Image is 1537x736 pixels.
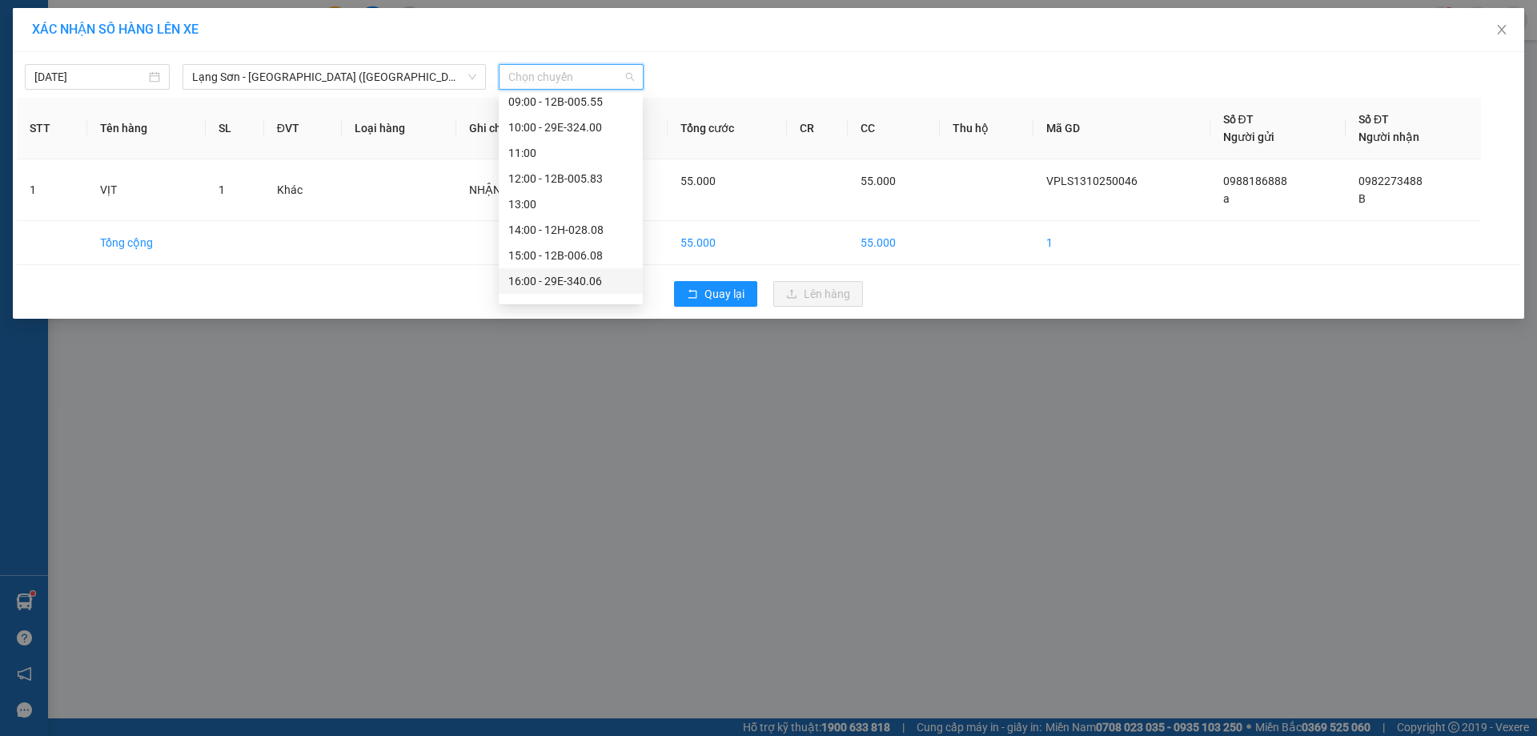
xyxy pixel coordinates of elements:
span: Chọn chuyến [508,65,634,89]
span: a [1223,192,1230,205]
div: 15:00 - 12B-006.08 [508,247,633,264]
th: SL [206,98,264,159]
div: 10:00 - 29E-324.00 [508,119,633,136]
span: down [468,72,477,82]
span: VPLS1310250046 [1046,175,1138,187]
span: Người nhận [1358,131,1419,143]
td: Khác [264,159,342,221]
th: Tổng cước [668,98,788,159]
span: NHẬN TT [469,183,516,196]
button: rollbackQuay lại [674,281,757,307]
td: VỊT [87,159,206,221]
th: CR [787,98,848,159]
th: CC [848,98,940,159]
span: Số ĐT [1358,113,1389,126]
div: 09:00 - 12B-005.55 [508,93,633,111]
th: Loại hàng [342,98,457,159]
div: 12:00 - 12B-005.83 [508,170,633,187]
span: rollback [687,288,698,301]
th: Thu hộ [940,98,1033,159]
th: STT [17,98,87,159]
button: Close [1479,8,1524,53]
td: 55.000 [668,221,788,265]
span: 0982273488 [1358,175,1423,187]
div: 16:00 - 29E-340.06 [508,272,633,290]
span: 55.000 [861,175,896,187]
td: 1 [17,159,87,221]
span: 0988186888 [1223,175,1287,187]
th: ĐVT [264,98,342,159]
div: 11:00 [508,144,633,162]
span: Người gửi [1223,131,1274,143]
span: XÁC NHẬN SỐ HÀNG LÊN XE [32,22,199,37]
div: 17:00 [508,298,633,316]
input: 13/10/2025 [34,68,146,86]
span: Lạng Sơn - Hà Nội (Limousine) [192,65,476,89]
span: 55.000 [680,175,716,187]
span: 1 [219,183,225,196]
span: close [1495,23,1508,36]
span: Quay lại [704,285,744,303]
span: Số ĐT [1223,113,1254,126]
th: Tên hàng [87,98,206,159]
th: Ghi chú [456,98,567,159]
td: 55.000 [848,221,940,265]
span: B [1358,192,1366,205]
th: Mã GD [1033,98,1210,159]
div: 13:00 [508,195,633,213]
button: uploadLên hàng [773,281,863,307]
td: 1 [1033,221,1210,265]
div: 14:00 - 12H-028.08 [508,221,633,239]
td: Tổng cộng [87,221,206,265]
